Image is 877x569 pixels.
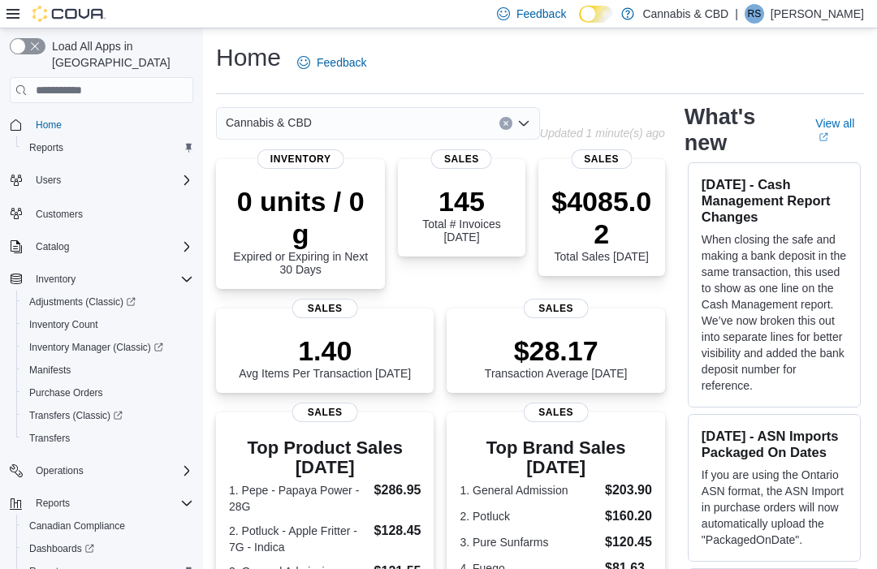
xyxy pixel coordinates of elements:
[23,516,193,536] span: Canadian Compliance
[460,438,651,477] h3: Top Brand Sales [DATE]
[605,506,652,526] dd: $160.20
[411,185,512,244] div: Total # Invoices [DATE]
[29,519,125,532] span: Canadian Compliance
[229,523,368,555] dt: 2. Potluck - Apple Fritter - 7G - Indica
[23,516,132,536] a: Canadian Compliance
[23,315,105,334] a: Inventory Count
[16,515,200,537] button: Canadian Compliance
[23,539,101,558] a: Dashboards
[579,6,613,23] input: Dark Mode
[29,341,163,354] span: Inventory Manager (Classic)
[29,364,71,377] span: Manifests
[226,113,312,132] span: Cannabis & CBD
[579,23,580,24] span: Dark Mode
[815,117,864,143] a: View allExternal link
[29,269,193,289] span: Inventory
[485,334,628,380] div: Transaction Average [DATE]
[771,4,864,24] p: [PERSON_NAME]
[16,336,200,359] a: Inventory Manager (Classic)
[571,149,632,169] span: Sales
[23,138,70,157] a: Reports
[16,537,200,560] a: Dashboards
[36,174,61,187] span: Users
[23,383,110,403] a: Purchase Orders
[32,6,106,22] img: Cova
[29,141,63,154] span: Reports
[16,427,200,450] button: Transfers
[16,313,200,336] button: Inventory Count
[36,273,76,286] span: Inventory
[702,467,847,548] p: If you are using the Ontario ASN format, the ASN Import in purchase orders will now automatically...
[517,117,530,130] button: Open list of options
[29,409,123,422] span: Transfers (Classic)
[374,521,421,541] dd: $128.45
[23,338,170,357] a: Inventory Manager (Classic)
[23,360,77,380] a: Manifests
[485,334,628,367] p: $28.17
[702,231,847,394] p: When closing the safe and making a bank deposit in the same transaction, this used to show as one...
[16,359,200,381] button: Manifests
[16,291,200,313] a: Adjustments (Classic)
[29,203,193,223] span: Customers
[229,438,421,477] h3: Top Product Sales [DATE]
[36,119,62,131] span: Home
[23,338,193,357] span: Inventory Manager (Classic)
[45,38,193,71] span: Load All Apps in [GEOGRAPHIC_DATA]
[29,237,76,256] button: Catalog
[551,185,652,250] p: $4085.02
[23,406,193,425] span: Transfers (Classic)
[16,136,200,159] button: Reports
[29,115,68,135] a: Home
[523,403,589,422] span: Sales
[23,406,129,425] a: Transfers (Classic)
[605,481,652,500] dd: $203.90
[16,381,200,404] button: Purchase Orders
[36,208,83,221] span: Customers
[239,334,411,367] p: 1.40
[3,235,200,258] button: Catalog
[257,149,344,169] span: Inventory
[23,539,193,558] span: Dashboards
[642,4,728,24] p: Cannabis & CBD
[23,429,76,448] a: Transfers
[29,205,89,224] a: Customers
[29,494,76,513] button: Reports
[748,4,762,24] span: RS
[460,534,598,550] dt: 3. Pure Sunfarms
[29,432,70,445] span: Transfers
[292,403,358,422] span: Sales
[516,6,566,22] span: Feedback
[229,185,372,250] p: 0 units / 0 g
[702,428,847,460] h3: [DATE] - ASN Imports Packaged On Dates
[460,482,598,498] dt: 1. General Admission
[745,4,764,24] div: Rohan Singh
[29,170,193,190] span: Users
[23,138,193,157] span: Reports
[29,461,90,481] button: Operations
[551,185,652,263] div: Total Sales [DATE]
[23,292,193,312] span: Adjustments (Classic)
[292,299,358,318] span: Sales
[23,315,193,334] span: Inventory Count
[499,117,512,130] button: Clear input
[3,113,200,136] button: Home
[29,269,82,289] button: Inventory
[291,46,373,79] a: Feedback
[229,185,372,276] div: Expired or Expiring in Next 30 Days
[23,360,193,380] span: Manifests
[29,386,103,399] span: Purchase Orders
[216,41,281,74] h1: Home
[16,404,200,427] a: Transfers (Classic)
[3,201,200,225] button: Customers
[29,542,94,555] span: Dashboards
[23,292,142,312] a: Adjustments (Classic)
[36,497,70,510] span: Reports
[29,114,193,135] span: Home
[460,508,598,524] dt: 2. Potluck
[540,127,665,140] p: Updated 1 minute(s) ago
[317,54,366,71] span: Feedback
[374,481,421,500] dd: $286.95
[239,334,411,380] div: Avg Items Per Transaction [DATE]
[3,492,200,515] button: Reports
[702,176,847,225] h3: [DATE] - Cash Management Report Changes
